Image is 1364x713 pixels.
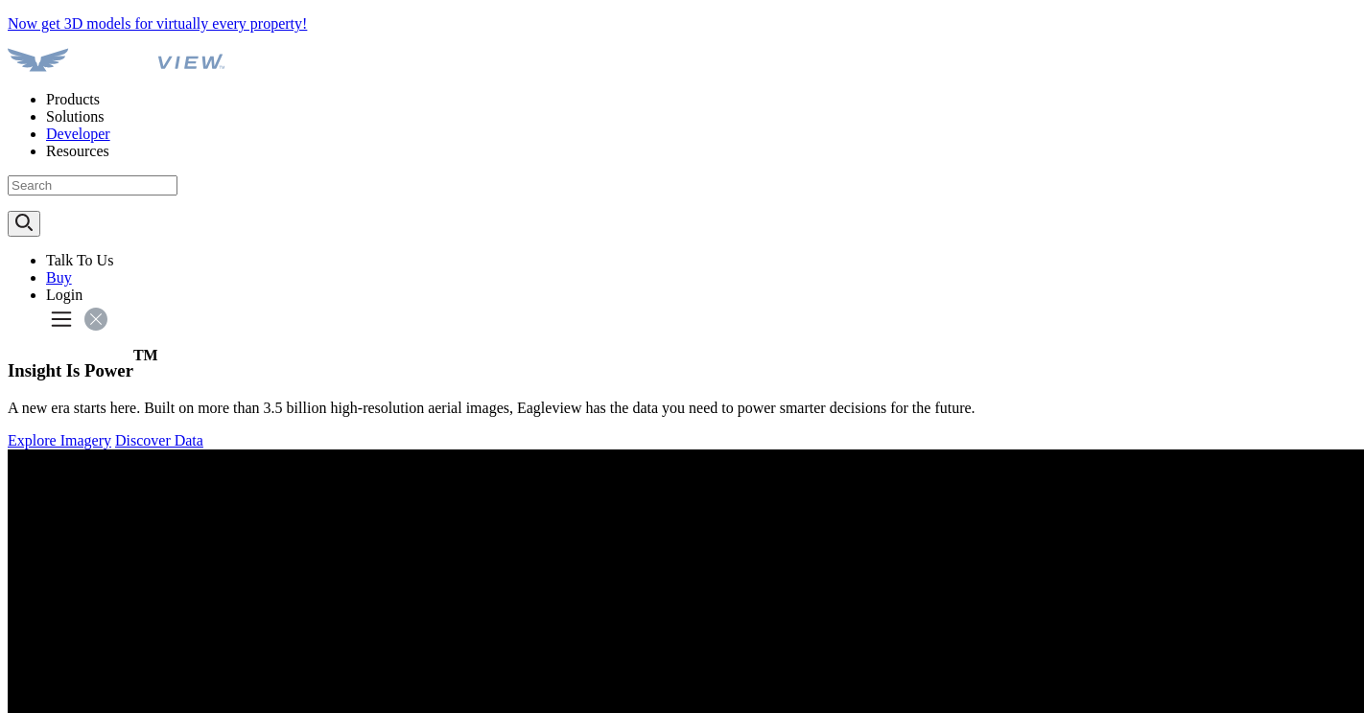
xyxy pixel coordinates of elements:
p: A new era starts here. Built on more than 3.5 billion high-resolution aerial images, Eagleview ha... [8,400,1356,417]
h1: Insight Is Power [8,356,1356,381]
div: Talk To Us [46,252,1356,269]
div: Login [46,287,1356,304]
div: Resources [46,143,1356,160]
div: Products [46,91,1356,108]
a: Explore Imagery [8,432,111,448]
a: Developer [46,126,110,142]
button: Search [8,211,40,237]
a: Buy [46,269,72,286]
a: Discover Data [115,432,203,448]
sup: TM [133,347,158,363]
input: Search [8,175,177,195]
div: Solutions [46,108,1356,126]
a: Now get 3D models for virtually every property! [8,15,307,32]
